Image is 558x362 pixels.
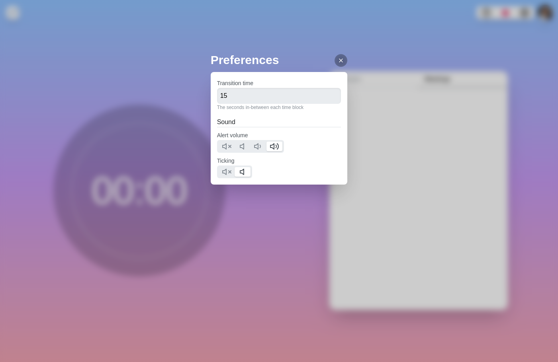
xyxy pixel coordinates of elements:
[217,80,253,86] label: Transition time
[217,158,235,164] label: Ticking
[217,104,341,111] p: The seconds in-between each time block
[217,132,248,138] label: Alert volume
[217,117,341,127] h2: Sound
[211,51,348,69] h2: Preferences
